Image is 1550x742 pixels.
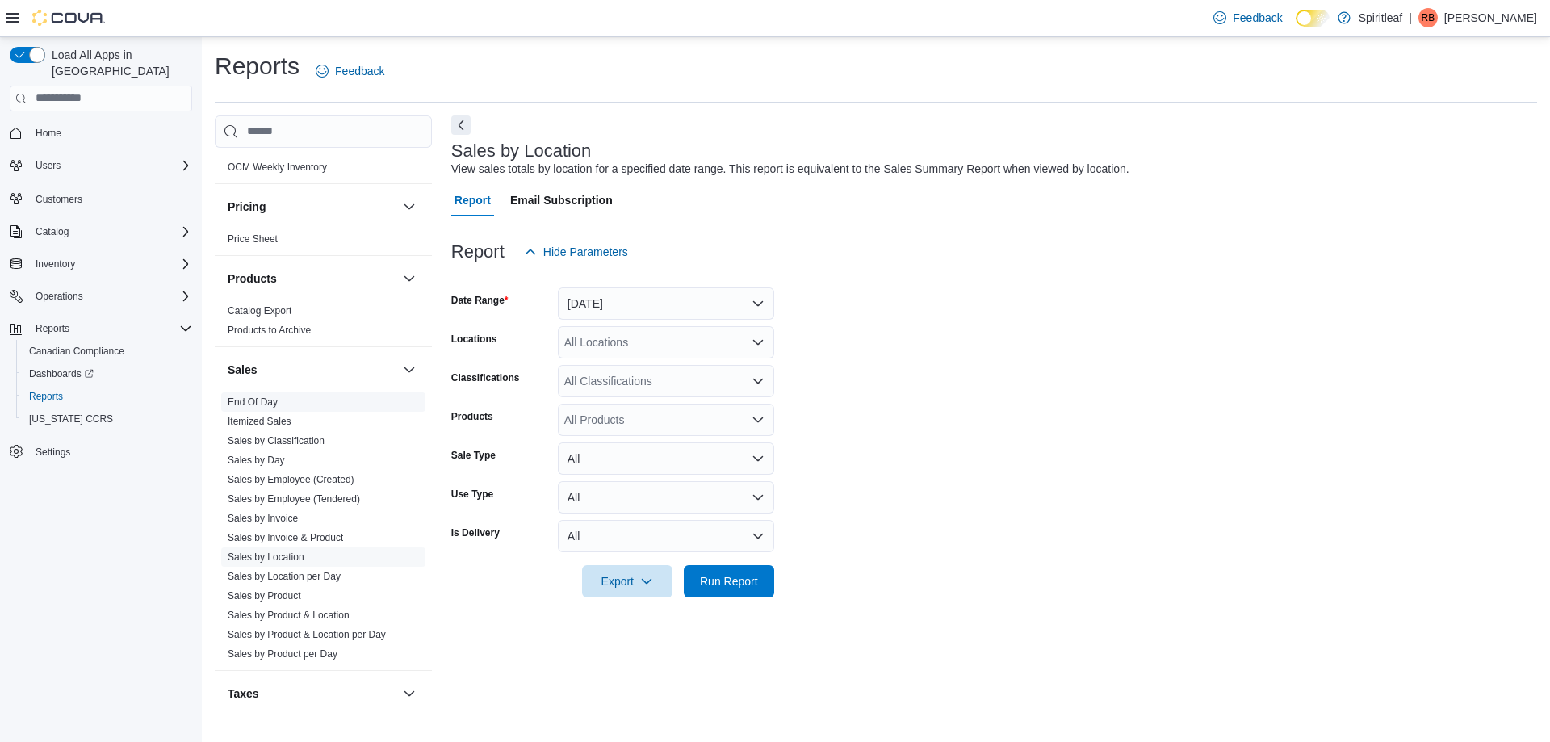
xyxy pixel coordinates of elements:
span: Operations [29,287,192,306]
span: Catalog Export [228,304,291,317]
h3: Sales [228,362,258,378]
h3: Pricing [228,199,266,215]
span: Settings [36,446,70,459]
div: Pricing [215,229,432,255]
a: Sales by Employee (Created) [228,474,354,485]
span: Sales by Product & Location [228,609,350,622]
a: OCM Weekly Inventory [228,161,327,173]
div: OCM [215,157,432,183]
button: Pricing [228,199,396,215]
button: Reports [16,385,199,408]
span: Sales by Employee (Created) [228,473,354,486]
label: Sale Type [451,449,496,462]
div: Rosanne B [1418,8,1438,27]
span: Email Subscription [510,184,613,216]
span: Sales by Day [228,454,285,467]
button: [US_STATE] CCRS [16,408,199,430]
a: Settings [29,442,77,462]
h1: Reports [215,50,300,82]
a: Sales by Product [228,590,301,602]
button: Pricing [400,197,419,216]
a: Home [29,124,68,143]
div: Products [215,301,432,346]
button: Taxes [228,685,396,702]
button: Products [228,270,396,287]
span: Reports [29,319,192,338]
button: Inventory [29,254,82,274]
a: Sales by Product & Location [228,610,350,621]
span: Sales by Employee (Tendered) [228,493,360,505]
span: Sales by Location [228,551,304,564]
span: Home [29,123,192,143]
h3: Report [451,242,505,262]
span: Operations [36,290,83,303]
span: [US_STATE] CCRS [29,413,113,425]
span: Reports [36,322,69,335]
span: Export [592,565,663,597]
button: Catalog [29,222,75,241]
button: Open list of options [752,336,765,349]
span: Run Report [700,573,758,589]
span: Dashboards [29,367,94,380]
span: Inventory [36,258,75,270]
span: Catalog [36,225,69,238]
a: Feedback [1207,2,1288,34]
a: Sales by Product per Day [228,648,337,660]
span: Washington CCRS [23,409,192,429]
span: Inventory [29,254,192,274]
a: Itemized Sales [228,416,291,427]
button: Hide Parameters [517,236,635,268]
span: Sales by Invoice & Product [228,531,343,544]
span: Itemized Sales [228,415,291,428]
span: Sales by Invoice [228,512,298,525]
a: Sales by Product & Location per Day [228,629,386,640]
p: Spiritleaf [1359,8,1402,27]
span: Customers [36,193,82,206]
span: Sales by Location per Day [228,570,341,583]
span: Sales by Classification [228,434,325,447]
button: Run Report [684,565,774,597]
button: Canadian Compliance [16,340,199,363]
button: Operations [29,287,90,306]
a: [US_STATE] CCRS [23,409,119,429]
p: | [1409,8,1412,27]
span: Sales by Product & Location per Day [228,628,386,641]
span: Users [36,159,61,172]
a: Customers [29,190,89,209]
span: Sales by Product [228,589,301,602]
a: Feedback [309,55,391,87]
a: Sales by Location per Day [228,571,341,582]
button: All [558,481,774,514]
nav: Complex example [10,115,192,505]
label: Is Delivery [451,526,500,539]
span: Settings [29,442,192,462]
div: View sales totals by location for a specified date range. This report is equivalent to the Sales ... [451,161,1129,178]
span: Sales by Product per Day [228,648,337,660]
button: Open list of options [752,413,765,426]
h3: Products [228,270,277,287]
span: Canadian Compliance [29,345,124,358]
a: Price Sheet [228,233,278,245]
span: Users [29,156,192,175]
a: Sales by Classification [228,435,325,446]
span: Feedback [335,63,384,79]
span: Reports [23,387,192,406]
a: End Of Day [228,396,278,408]
a: Dashboards [23,364,100,384]
button: Operations [3,285,199,308]
span: Hide Parameters [543,244,628,260]
label: Use Type [451,488,493,501]
label: Locations [451,333,497,346]
a: Sales by Invoice [228,513,298,524]
button: Catalog [3,220,199,243]
button: Users [3,154,199,177]
button: Products [400,269,419,288]
span: Feedback [1233,10,1282,26]
span: Home [36,127,61,140]
a: Sales by Employee (Tendered) [228,493,360,505]
button: Inventory [3,253,199,275]
button: Open list of options [752,375,765,388]
span: Catalog [29,222,192,241]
